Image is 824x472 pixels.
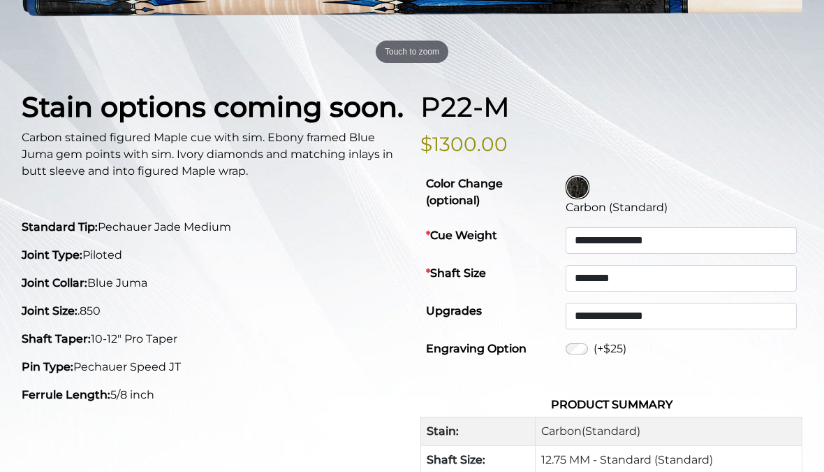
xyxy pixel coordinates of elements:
strong: Joint Size: [22,304,78,317]
p: Pechauer Jade Medium [22,219,404,236]
strong: Joint Collar: [22,276,87,289]
strong: Color Change (optional) [426,177,503,207]
strong: Joint Type: [22,248,82,262]
strong: Ferrule Length: [22,388,110,401]
strong: Pin Type: [22,360,73,373]
strong: Stain: [427,424,459,438]
bdi: $1300.00 [420,132,508,156]
strong: Shaft Size [426,266,486,280]
span: (Standard) [582,424,640,438]
p: .850 [22,303,404,320]
div: Carbon (Standard) [566,199,797,216]
strong: Product Summary [551,398,672,411]
strong: Standard Tip: [22,220,98,234]
label: (+$25) [594,341,626,357]
p: 5/8 inch [22,387,404,403]
strong: Shaft Size: [427,453,485,466]
p: Blue Juma [22,275,404,292]
strong: Upgrades [426,304,482,317]
p: Piloted [22,247,404,264]
strong: Cue Weight [426,229,497,242]
strong: Shaft Taper: [22,332,91,345]
strong: Engraving Option [426,342,527,355]
p: 10-12″ Pro Taper [22,331,404,348]
p: Pechauer Speed JT [22,359,404,376]
td: Carbon [535,417,802,446]
strong: Stain options coming soon. [22,90,404,124]
h1: P22-M [420,91,802,124]
img: Carbon [567,177,588,198]
p: Carbon stained figured Maple cue with sim. Ebony framed Blue Juma gem points with sim. Ivory diam... [22,129,404,180]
